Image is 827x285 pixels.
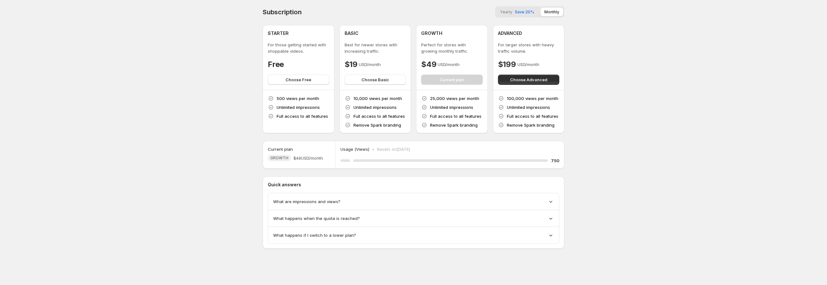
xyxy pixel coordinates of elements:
[361,76,389,83] span: Choose Basic
[507,104,550,110] p: Unlimited impressions
[438,61,460,68] p: USD/month
[541,8,563,16] button: Monthly
[507,113,558,119] p: Full access to all features
[498,30,522,36] h4: ADVANCED
[421,42,483,54] p: Perfect for stores with growing monthly traffic.
[421,30,442,36] h4: GROWTH
[372,146,374,152] p: •
[277,104,320,110] p: Unlimited impressions
[268,75,329,85] button: Choose Free
[277,113,328,119] p: Full access to all features
[507,95,558,102] p: 100,000 views per month
[430,122,478,128] p: Remove Spark branding
[273,232,356,238] span: What happens if I switch to a lower plan?
[359,61,381,68] p: USD/month
[270,156,288,161] span: GROWTH
[345,42,406,54] p: Best for newer stores with increasing traffic.
[551,157,559,164] h5: 750
[498,75,560,85] button: Choose Advanced
[500,10,512,14] span: Yearly
[273,215,360,222] span: What happens when the quota is reached?
[263,8,302,16] h4: Subscription
[353,95,402,102] p: 10,000 views per month
[345,30,359,36] h4: BASIC
[268,146,293,152] h5: Current plan
[421,59,436,70] h4: $49
[268,182,559,188] p: Quick answers
[507,122,555,128] p: Remove Spark branding
[268,59,284,70] h4: Free
[353,113,405,119] p: Full access to all features
[430,95,479,102] p: 25,000 views per month
[268,42,329,54] p: For those getting started with shoppable videos.
[286,76,311,83] span: Choose Free
[340,146,369,152] p: Usage (Views)
[510,76,547,83] span: Choose Advanced
[430,104,473,110] p: Unlimited impressions
[517,61,539,68] p: USD/month
[268,30,289,36] h4: STARTER
[430,113,481,119] p: Full access to all features
[273,198,340,205] span: What are impressions and views?
[345,59,358,70] h4: $19
[498,42,560,54] p: For larger stores with heavy traffic volume.
[353,104,397,110] p: Unlimited impressions
[293,155,323,161] span: $49 USD/month
[496,8,538,16] button: YearlySave 20%
[345,75,406,85] button: Choose Basic
[353,122,401,128] p: Remove Spark branding
[498,59,516,70] h4: $199
[515,10,534,14] span: Save 20%
[277,95,319,102] p: 500 views per month
[377,146,410,152] p: Resets on [DATE]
